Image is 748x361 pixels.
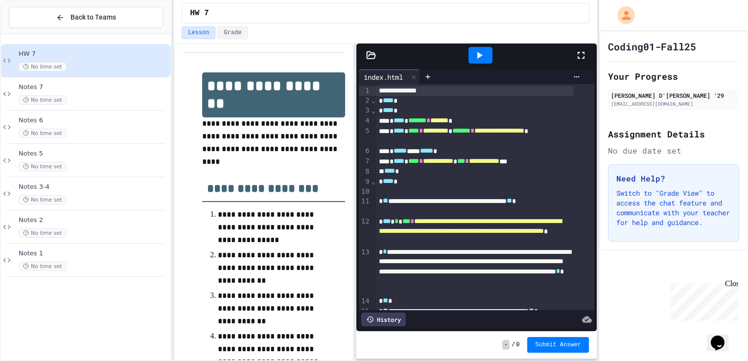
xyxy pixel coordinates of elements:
[182,26,215,39] button: Lesson
[19,216,169,225] span: Notes 2
[190,7,209,19] span: HW 7
[19,183,169,191] span: Notes 3-4
[371,96,376,104] span: Fold line
[19,249,169,258] span: Notes 1
[4,4,68,62] div: Chat with us now!Close
[616,173,731,184] h3: Need Help?
[359,187,371,197] div: 10
[19,162,67,171] span: No time set
[527,337,589,353] button: Submit Answer
[359,146,371,157] div: 6
[217,26,248,39] button: Grade
[608,145,739,157] div: No due date set
[607,4,637,26] div: My Account
[359,157,371,167] div: 7
[19,129,67,138] span: No time set
[359,96,371,106] div: 2
[19,116,169,125] span: Notes 6
[371,178,376,185] span: Fold line
[611,100,736,108] div: [EMAIL_ADDRESS][DOMAIN_NAME]
[359,296,371,307] div: 14
[9,7,163,28] button: Back to Teams
[19,62,67,71] span: No time set
[359,72,408,82] div: index.html
[512,341,515,349] span: /
[361,313,406,326] div: History
[19,262,67,271] span: No time set
[19,50,169,58] span: HW 7
[359,307,371,327] div: 15
[19,195,67,204] span: No time set
[667,279,738,321] iframe: chat widget
[502,340,510,350] span: -
[359,106,371,116] div: 3
[19,228,67,238] span: No time set
[19,95,67,105] span: No time set
[516,341,519,349] span: 0
[359,217,371,247] div: 12
[371,107,376,114] span: Fold line
[359,177,371,187] div: 9
[19,83,169,91] span: Notes 7
[616,188,731,227] p: Switch to "Grade View" to access the chat feature and communicate with your teacher for help and ...
[535,341,581,349] span: Submit Answer
[611,91,736,100] div: [PERSON_NAME] D'[PERSON_NAME] '29
[608,69,739,83] h2: Your Progress
[359,248,371,296] div: 13
[608,40,696,53] h1: Coding01-Fall25
[359,86,371,96] div: 1
[359,116,371,126] div: 4
[707,322,738,351] iframe: chat widget
[608,127,739,141] h2: Assignment Details
[19,150,169,158] span: Notes 5
[359,69,420,84] div: index.html
[359,197,371,217] div: 11
[359,126,371,147] div: 5
[359,167,371,177] div: 8
[70,12,116,23] span: Back to Teams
